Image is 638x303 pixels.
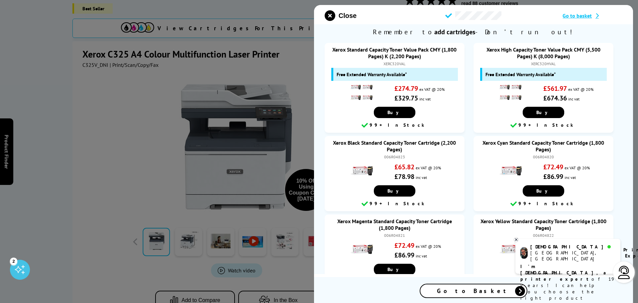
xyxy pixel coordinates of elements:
a: Xerox Yellow Standard Capacity Toner Cartridge (1,800 Pages) [480,218,606,231]
span: ex VAT @ 20% [416,244,441,249]
span: Go to basket [563,12,592,19]
img: Xerox Standard Capacity Toner Value Pack CMY (1,800 Pages) K (2,200 Pages) [350,81,373,104]
span: ex VAT @ 20% [416,165,441,170]
span: Buy [387,188,402,194]
strong: £561.97 [544,84,567,93]
span: Free Extended Warranty Available* [337,71,407,77]
div: 99+ In Stock [477,200,610,208]
span: ex VAT @ 20% [569,87,594,92]
img: Xerox High Capacity Toner Value Pack CMY (5,500 Pages) K (8,000 Pages) [498,81,522,104]
span: inc vat [569,96,580,101]
span: inc vat [565,175,576,180]
span: inc vat [416,175,427,180]
span: inc vat [416,253,427,258]
strong: £72.49 [544,163,564,171]
div: 99+ In Stock [328,121,461,129]
strong: £78.98 [395,172,415,181]
div: 006R04822 [480,233,607,238]
strong: £86.99 [395,251,415,259]
span: Close [339,12,357,20]
a: Xerox Black Standard Capacity Toner Cartridge (2,200 Pages) [333,139,456,153]
strong: £72.49 [395,241,415,250]
a: Xerox High Capacity Toner Value Pack CMY (5,500 Pages) K (8,000 Pages) [486,46,600,60]
img: Xerox Yellow Standard Capacity Toner Cartridge (1,800 Pages) [498,238,522,261]
span: inc vat [420,96,431,101]
button: close modal [325,10,357,21]
span: Buy [536,188,551,194]
img: Xerox Black Standard Capacity Toner Cartridge (2,200 Pages) [350,159,373,183]
div: [DEMOGRAPHIC_DATA] [530,244,615,250]
a: Go to basket [563,12,622,19]
div: 006R04820 [480,154,607,159]
img: chris-livechat.png [520,247,528,259]
span: Buy [536,109,551,115]
span: ex VAT @ 20% [565,165,590,170]
div: 2 [10,257,17,265]
img: Xerox Cyan Standard Capacity Toner Cartridge (1,800 Pages) [498,159,522,183]
a: Xerox Cyan Standard Capacity Toner Cartridge (1,800 Pages) [483,139,604,153]
img: user-headset-light.svg [617,266,631,279]
span: Free Extended Warranty Available* [485,71,556,77]
div: XERC320HVAL [480,61,607,66]
span: Remember to - Don’t run out! [314,24,633,40]
strong: £674.36 [544,94,567,102]
div: 006R04821 [331,233,458,238]
div: 99+ In Stock [328,200,461,208]
strong: £65.82 [395,163,415,171]
p: of 19 years! I can help you choose the right product [520,263,615,301]
span: Go to Basket [437,287,510,295]
div: [GEOGRAPHIC_DATA], [GEOGRAPHIC_DATA] [530,250,615,262]
a: Go to Basket [420,284,527,298]
strong: £329.75 [395,94,418,102]
span: Buy [387,109,402,115]
a: Xerox Standard Capacity Toner Value Pack CMY (1,800 Pages) K (2,200 Pages) [333,46,457,60]
span: ex VAT @ 20% [420,87,445,92]
strong: £86.99 [544,172,564,181]
strong: £274.79 [395,84,418,93]
div: 99+ In Stock [477,121,610,129]
b: I'm [DEMOGRAPHIC_DATA], a printer expert [520,263,608,282]
img: Xerox Magenta Standard Capacity Toner Cartridge (1,800 Pages) [350,238,373,261]
span: Buy [387,266,402,272]
a: Xerox Magenta Standard Capacity Toner Cartridge (1,800 Pages) [337,218,452,231]
div: XERC320VAL [331,61,458,66]
div: 006R04823 [331,154,458,159]
b: add cartridges [434,28,475,36]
